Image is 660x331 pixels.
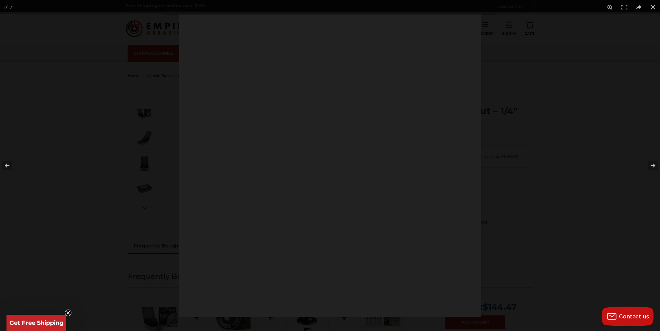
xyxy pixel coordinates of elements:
button: Contact us [602,307,654,326]
div: Get Free ShippingClose teaser [6,315,66,331]
button: Close teaser [65,310,71,316]
button: Next (arrow right) [637,149,660,182]
span: Contact us [619,313,649,320]
span: Get Free Shipping [9,319,64,326]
